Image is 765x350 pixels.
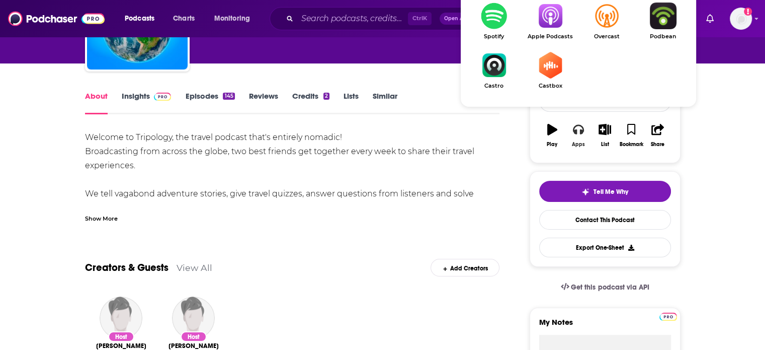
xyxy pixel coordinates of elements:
[522,52,578,89] a: CastboxCastbox
[279,7,508,30] div: Search podcasts, credits, & more...
[96,342,146,350] a: Adam
[539,210,671,230] a: Contact This Podcast
[659,311,677,321] a: Pro website
[85,130,500,314] div: Welcome to Tripology, the travel podcast that's entirely nomadic! Broadcasting from across the gl...
[207,11,263,27] button: open menu
[8,9,105,28] img: Podchaser - Follow, Share and Rate Podcasts
[444,16,486,21] span: Open Advanced
[168,342,219,350] a: Alun
[108,331,134,342] div: Host
[730,8,752,30] img: User Profile
[565,117,591,154] button: Apps
[553,275,657,300] a: Get this podcast via API
[601,142,609,148] div: List
[431,259,499,276] div: Add Creators
[651,142,664,148] div: Share
[154,93,172,101] img: Podchaser Pro
[744,8,752,16] svg: Add a profile image
[181,331,207,342] div: Host
[593,188,628,196] span: Tell Me Why
[619,142,643,148] div: Bookmark
[172,297,215,339] img: Alun
[635,33,691,40] span: Podbean
[223,93,234,100] div: 145
[578,3,635,40] a: OvercastOvercast
[408,12,432,25] span: Ctrl K
[635,3,691,40] a: PodbeanPodbean
[323,93,329,100] div: 2
[644,117,670,154] button: Share
[659,313,677,321] img: Podchaser Pro
[185,91,234,114] a: Episodes145
[466,52,522,89] a: CastroCastro
[618,117,644,154] button: Bookmark
[581,188,589,196] img: tell me why sparkle
[440,13,490,25] button: Open AdvancedNew
[539,238,671,257] button: Export One-Sheet
[730,8,752,30] button: Show profile menu
[173,12,195,26] span: Charts
[466,3,522,40] a: SpotifySpotify
[166,11,201,27] a: Charts
[547,142,557,148] div: Play
[522,33,578,40] span: Apple Podcasts
[572,142,585,148] div: Apps
[85,91,108,114] a: About
[466,33,522,40] span: Spotify
[249,91,278,114] a: Reviews
[122,91,172,114] a: InsightsPodchaser Pro
[578,33,635,40] span: Overcast
[571,283,649,292] span: Get this podcast via API
[373,91,397,114] a: Similar
[591,117,618,154] button: List
[522,3,578,40] a: Apple PodcastsApple Podcasts
[292,91,329,114] a: Credits2
[85,261,168,274] a: Creators & Guests
[344,91,359,114] a: Lists
[125,12,154,26] span: Podcasts
[539,317,671,335] label: My Notes
[118,11,167,27] button: open menu
[522,83,578,89] span: Castbox
[168,342,219,350] span: [PERSON_NAME]
[539,117,565,154] button: Play
[297,11,408,27] input: Search podcasts, credits, & more...
[214,12,250,26] span: Monitoring
[539,181,671,202] button: tell me why sparkleTell Me Why
[100,297,142,339] img: Adam
[96,342,146,350] span: [PERSON_NAME]
[466,83,522,89] span: Castro
[730,8,752,30] span: Logged in as NickG
[177,262,212,273] a: View All
[702,10,718,27] a: Show notifications dropdown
